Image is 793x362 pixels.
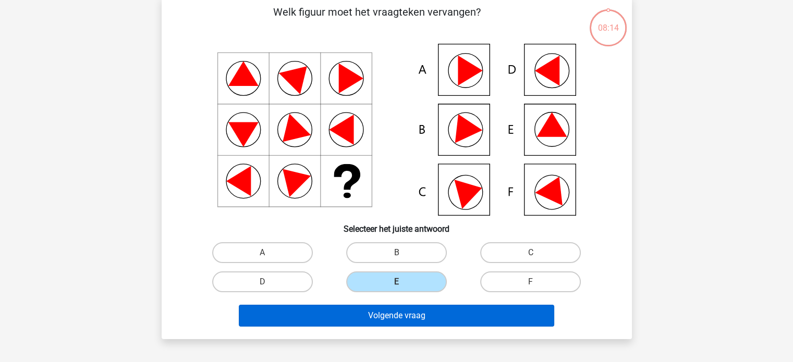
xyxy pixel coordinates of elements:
[178,4,576,35] p: Welk figuur moet het vraagteken vervangen?
[346,242,447,263] label: B
[589,8,628,34] div: 08:14
[178,216,615,234] h6: Selecteer het juiste antwoord
[480,242,581,263] label: C
[346,271,447,292] label: E
[212,271,313,292] label: D
[239,305,554,327] button: Volgende vraag
[212,242,313,263] label: A
[480,271,581,292] label: F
